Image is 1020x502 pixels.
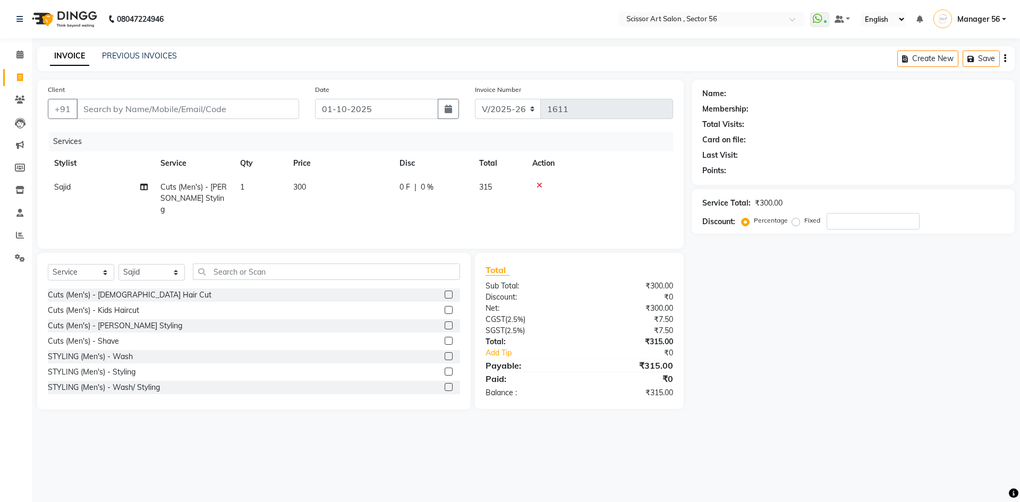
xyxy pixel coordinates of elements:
[49,132,681,151] div: Services
[154,151,234,175] th: Service
[240,182,244,192] span: 1
[117,4,164,34] b: 08047224946
[702,198,751,209] div: Service Total:
[48,367,135,378] div: STYLING (Men's) - Styling
[414,182,416,193] span: |
[579,387,681,398] div: ₹315.00
[76,99,299,119] input: Search by Name/Mobile/Email/Code
[48,99,78,119] button: +91
[48,305,139,316] div: Cuts (Men's) - Kids Haircut
[507,315,523,324] span: 2.5%
[963,50,1000,67] button: Save
[702,165,726,176] div: Points:
[478,325,579,336] div: ( )
[160,182,227,214] span: Cuts (Men's) - [PERSON_NAME] Styling
[702,150,738,161] div: Last Visit:
[702,119,744,130] div: Total Visits:
[48,85,65,95] label: Client
[579,292,681,303] div: ₹0
[421,182,433,193] span: 0 %
[486,265,510,276] span: Total
[54,182,71,192] span: Sajid
[526,151,673,175] th: Action
[473,151,526,175] th: Total
[478,372,579,385] div: Paid:
[287,151,393,175] th: Price
[478,359,579,372] div: Payable:
[478,387,579,398] div: Balance :
[579,303,681,314] div: ₹300.00
[48,290,211,301] div: Cuts (Men's) - [DEMOGRAPHIC_DATA] Hair Cut
[478,303,579,314] div: Net:
[579,314,681,325] div: ₹7.50
[702,134,746,146] div: Card on file:
[102,51,177,61] a: PREVIOUS INVOICES
[315,85,329,95] label: Date
[579,359,681,372] div: ₹315.00
[702,88,726,99] div: Name:
[475,85,521,95] label: Invoice Number
[50,47,89,66] a: INVOICE
[48,320,182,331] div: Cuts (Men's) - [PERSON_NAME] Styling
[48,351,133,362] div: STYLING (Men's) - Wash
[804,216,820,225] label: Fixed
[897,50,958,67] button: Create New
[507,326,523,335] span: 2.5%
[755,198,783,209] div: ₹300.00
[579,336,681,347] div: ₹315.00
[478,336,579,347] div: Total:
[478,292,579,303] div: Discount:
[596,347,681,359] div: ₹0
[579,325,681,336] div: ₹7.50
[957,14,1000,25] span: Manager 56
[234,151,287,175] th: Qty
[27,4,100,34] img: logo
[478,347,596,359] a: Add Tip
[579,280,681,292] div: ₹300.00
[478,314,579,325] div: ( )
[48,336,119,347] div: Cuts (Men's) - Shave
[48,382,160,393] div: STYLING (Men's) - Wash/ Styling
[478,280,579,292] div: Sub Total:
[399,182,410,193] span: 0 F
[486,314,505,324] span: CGST
[933,10,952,28] img: Manager 56
[48,151,154,175] th: Stylist
[486,326,505,335] span: SGST
[754,216,788,225] label: Percentage
[479,182,492,192] span: 315
[193,263,460,280] input: Search or Scan
[702,104,749,115] div: Membership:
[393,151,473,175] th: Disc
[293,182,306,192] span: 300
[702,216,735,227] div: Discount:
[579,372,681,385] div: ₹0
